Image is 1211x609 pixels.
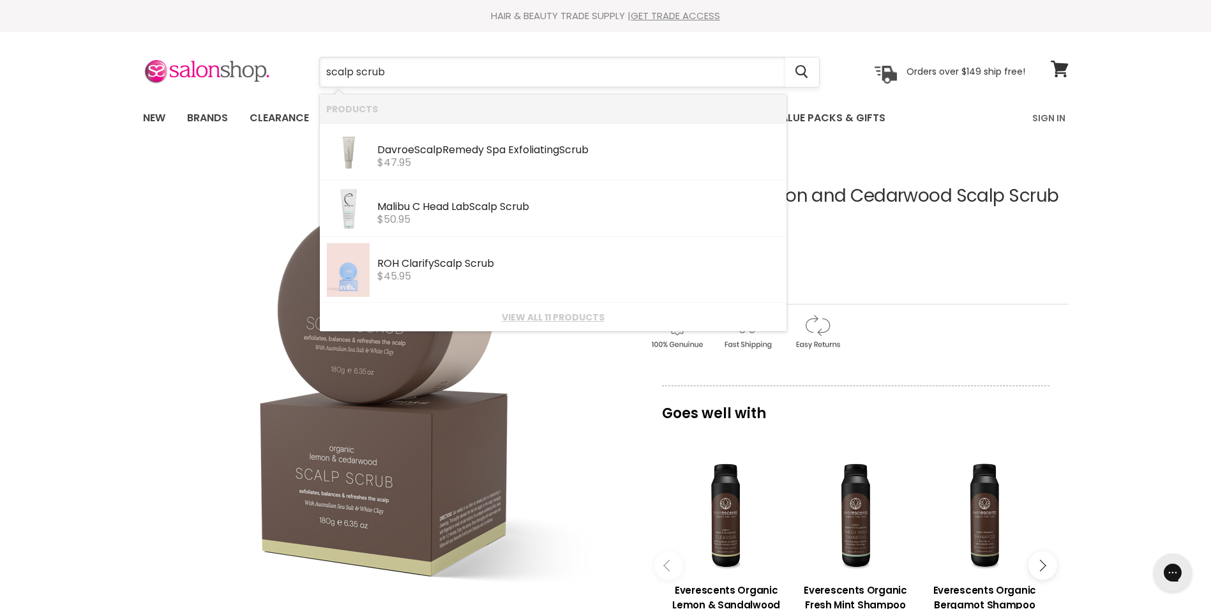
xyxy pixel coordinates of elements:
img: SCALP_SCRUB_PNG_200x.png [326,130,371,174]
h1: Everescents Lemon and Cedarwood Scalp Scrub [643,186,1069,206]
ul: Main menu [133,100,960,137]
img: shipping.gif [713,312,781,351]
p: Orders over $149 ship free! [906,66,1025,77]
a: View all 11 products [326,312,780,322]
span: $45.95 [377,269,411,283]
span: $50.95 [377,212,410,227]
button: Search [785,57,819,87]
img: returns.gif [783,312,851,351]
img: genuine.gif [643,312,711,351]
li: Products: Malibu C Head Lab Scalp Scrub [320,180,786,237]
form: Product [319,57,820,87]
a: Sign In [1025,105,1073,132]
b: Scalp [414,142,442,157]
li: Products: Davroe Scalp Remedy Spa Exfoliating Scrub [320,123,786,180]
li: Products: ROH Clarify Scalp Scrub [320,237,786,303]
iframe: Gorgias live chat messenger [1147,549,1198,596]
b: Scalp [434,256,462,271]
a: New [133,105,175,132]
nav: Main [127,100,1085,137]
img: 906577_200x.jpg [326,186,371,231]
span: $47.95 [377,155,411,170]
div: Davroe Remedy Spa Exfoliating b [377,144,780,158]
b: Scalp [469,199,497,214]
div: ROH Clarify b [377,258,780,271]
a: Value Packs & Gifts [764,105,895,132]
img: clarifyscrub.webp [327,243,370,297]
a: Clearance [240,105,319,132]
b: Scru [559,142,582,157]
b: Scru [500,199,522,214]
b: Scru [465,256,487,271]
li: Products [320,94,786,123]
p: Goes well with [662,386,1049,428]
li: View All [320,303,786,331]
a: GET TRADE ACCESS [631,9,720,22]
div: Malibu C Head Lab b [377,201,780,214]
input: Search [320,57,785,87]
a: Brands [177,105,237,132]
div: HAIR & BEAUTY TRADE SUPPLY | [127,10,1085,22]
